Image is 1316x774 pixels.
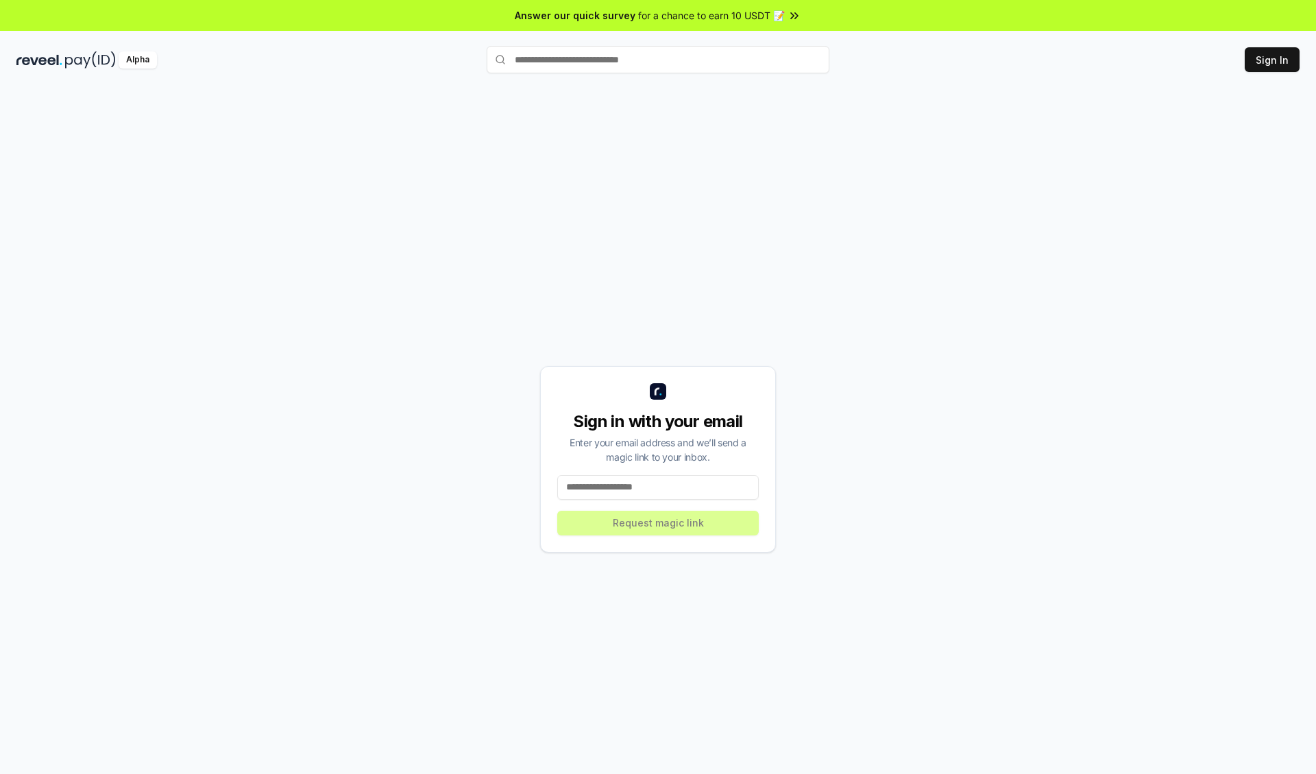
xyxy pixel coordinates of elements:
div: Enter your email address and we’ll send a magic link to your inbox. [557,435,759,464]
button: Sign In [1245,47,1300,72]
img: logo_small [650,383,666,400]
img: reveel_dark [16,51,62,69]
div: Alpha [119,51,157,69]
img: pay_id [65,51,116,69]
div: Sign in with your email [557,411,759,433]
span: for a chance to earn 10 USDT 📝 [638,8,785,23]
span: Answer our quick survey [515,8,635,23]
